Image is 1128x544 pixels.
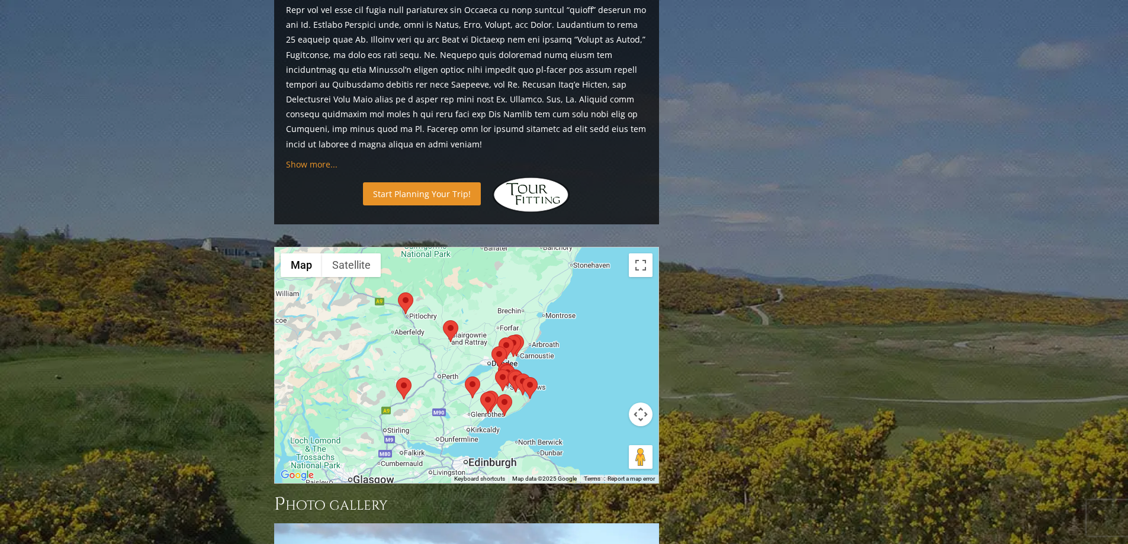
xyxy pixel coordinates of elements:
a: Start Planning Your Trip! [363,182,481,205]
a: Open this area in Google Maps (opens a new window) [278,468,317,483]
span: Map data ©2025 Google [512,475,577,482]
h3: Photo Gallery [274,493,659,516]
button: Show satellite imagery [322,253,381,277]
a: Terms (opens in new tab) [584,475,600,482]
button: Map camera controls [629,403,653,426]
a: Show more... [286,159,338,170]
button: Keyboard shortcuts [454,475,505,483]
a: Report a map error [608,475,655,482]
img: Google [278,468,317,483]
button: Show street map [281,253,322,277]
button: Drag Pegman onto the map to open Street View [629,445,653,469]
img: Hidden Links [493,177,570,213]
button: Toggle fullscreen view [629,253,653,277]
